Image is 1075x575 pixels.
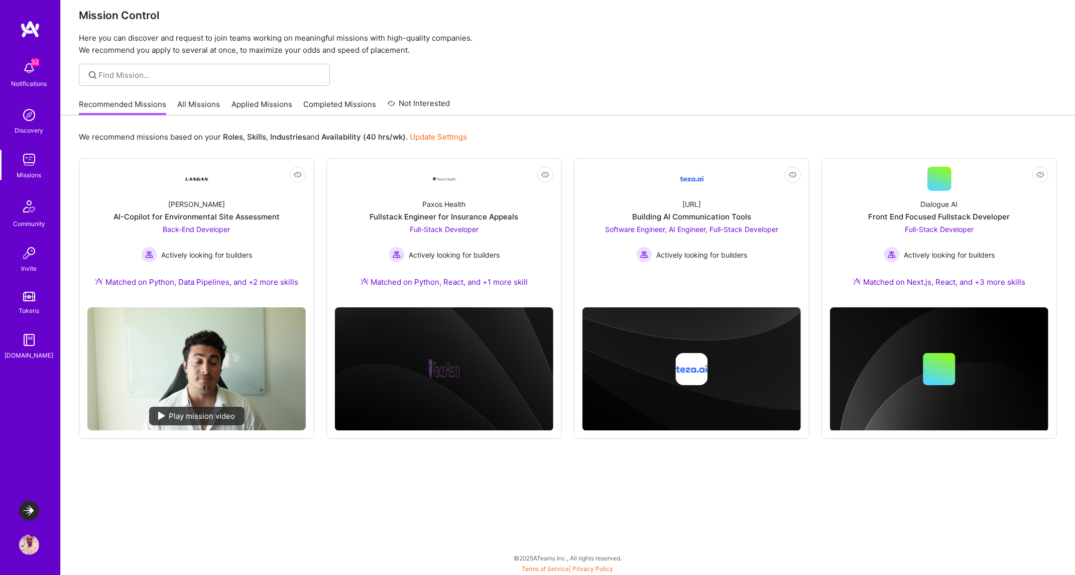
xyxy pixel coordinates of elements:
[19,58,39,78] img: bell
[158,412,165,420] img: play
[656,250,747,260] span: Actively looking for builders
[5,350,54,361] div: [DOMAIN_NAME]
[830,307,1048,431] img: cover
[1036,171,1044,179] i: icon EyeClosed
[582,167,801,294] a: Company Logo[URL]Building AI Communication ToolsSoftware Engineer, AI Engineer, Full-Stack Develo...
[79,32,1057,56] p: Here you can discover and request to join teams working on meaningful missions with high-quality ...
[789,171,797,179] i: icon EyeClosed
[632,211,751,222] div: Building AI Communication Tools
[370,211,519,222] div: Fullstack Engineer for Insurance Appeals
[921,199,958,209] div: Dialogue AI
[247,132,266,142] b: Skills
[19,501,39,521] img: LaunchDarkly: Experimentation Delivery Team
[361,277,369,285] img: Ateam Purple Icon
[163,225,230,234] span: Back-End Developer
[636,247,652,263] img: Actively looking for builders
[304,99,377,116] a: Completed Missions
[853,277,861,285] img: Ateam Purple Icon
[335,307,553,431] img: cover
[79,99,166,116] a: Recommended Missions
[19,150,39,170] img: teamwork
[231,99,292,116] a: Applied Missions
[869,211,1010,222] div: Front End Focused Fullstack Developer
[13,218,45,229] div: Community
[388,97,450,116] a: Not Interested
[853,277,1026,287] div: Matched on Next.js, React, and +3 more skills
[87,167,306,299] a: Company Logo[PERSON_NAME]AI-Copilot for Environmental Site AssessmentBack-End Developer Actively ...
[582,307,801,431] img: cover
[149,407,245,425] div: Play mission video
[15,125,44,136] div: Discovery
[161,250,252,260] span: Actively looking for builders
[432,176,456,182] img: Company Logo
[904,250,995,260] span: Actively looking for builders
[99,70,322,80] input: Find Mission...
[361,277,528,287] div: Matched on Python, React, and +1 more skill
[522,565,614,572] span: |
[178,99,220,116] a: All Missions
[17,170,42,180] div: Missions
[87,307,306,430] img: No Mission
[680,167,704,191] img: Company Logo
[522,565,569,572] a: Terms of Service
[19,330,39,350] img: guide book
[17,501,42,521] a: LaunchDarkly: Experimentation Delivery Team
[423,199,466,209] div: Paxos Health
[19,105,39,125] img: discovery
[19,305,40,316] div: Tokens
[87,69,98,81] i: icon SearchGrey
[605,225,778,234] span: Software Engineer, AI Engineer, Full-Stack Developer
[141,247,157,263] img: Actively looking for builders
[830,167,1048,299] a: Dialogue AIFront End Focused Fullstack DeveloperFull-Stack Developer Actively looking for builder...
[95,277,103,285] img: Ateam Purple Icon
[884,247,900,263] img: Actively looking for builders
[168,199,225,209] div: [PERSON_NAME]
[95,277,298,287] div: Matched on Python, Data Pipelines, and +2 more skills
[223,132,243,142] b: Roles
[60,545,1075,570] div: © 2025 ATeams Inc., All rights reserved.
[410,225,479,234] span: Full-Stack Developer
[185,167,209,191] img: Company Logo
[17,535,42,555] a: User Avatar
[573,565,614,572] a: Privacy Policy
[905,225,974,234] span: Full-Stack Developer
[17,194,41,218] img: Community
[113,211,280,222] div: AI-Copilot for Environmental Site Assessment
[23,292,35,301] img: tokens
[321,132,406,142] b: Availability (40 hrs/wk)
[20,20,40,38] img: logo
[389,247,405,263] img: Actively looking for builders
[676,353,708,385] img: Company logo
[335,167,553,299] a: Company LogoPaxos HealthFullstack Engineer for Insurance AppealsFull-Stack Developer Actively loo...
[19,535,39,555] img: User Avatar
[294,171,302,179] i: icon EyeClosed
[79,132,467,142] p: We recommend missions based on your , , and .
[541,171,549,179] i: icon EyeClosed
[409,250,500,260] span: Actively looking for builders
[19,243,39,263] img: Invite
[31,58,39,66] span: 32
[428,353,460,385] img: Company logo
[270,132,306,142] b: Industries
[682,199,701,209] div: [URL]
[79,9,1057,22] h3: Mission Control
[22,263,37,274] div: Invite
[410,132,467,142] a: Update Settings
[12,78,47,89] div: Notifications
